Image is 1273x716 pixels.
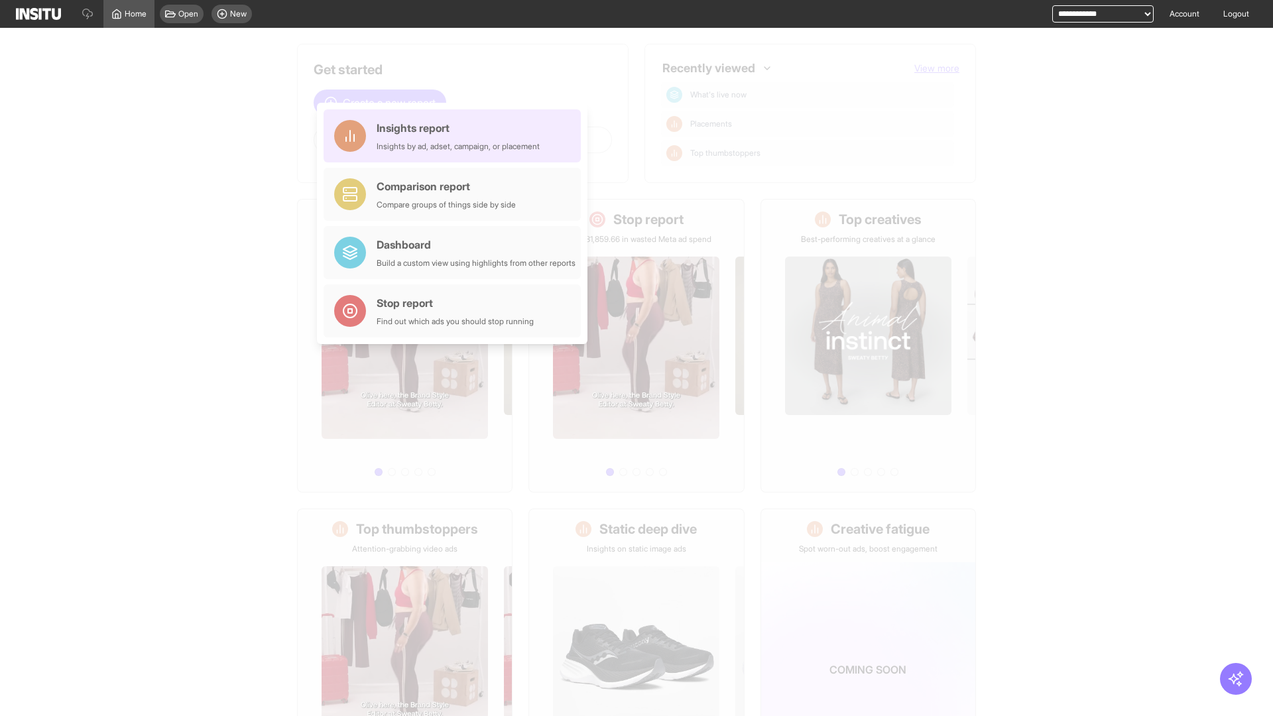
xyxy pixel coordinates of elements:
[178,9,198,19] span: Open
[377,295,534,311] div: Stop report
[377,120,540,136] div: Insights report
[16,8,61,20] img: Logo
[125,9,147,19] span: Home
[230,9,247,19] span: New
[377,258,576,268] div: Build a custom view using highlights from other reports
[377,316,534,327] div: Find out which ads you should stop running
[377,178,516,194] div: Comparison report
[377,141,540,152] div: Insights by ad, adset, campaign, or placement
[377,237,576,253] div: Dashboard
[377,200,516,210] div: Compare groups of things side by side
